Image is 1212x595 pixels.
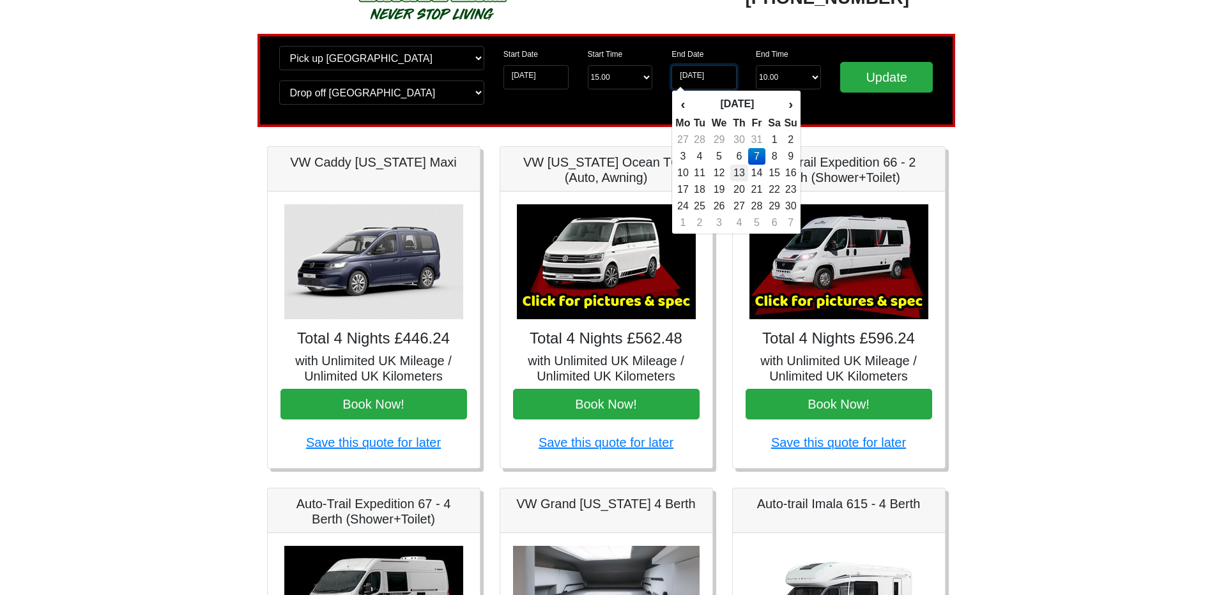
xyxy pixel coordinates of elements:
td: 30 [730,132,749,148]
h5: Auto-trail Imala 615 - 4 Berth [746,496,932,511]
td: 5 [708,148,730,165]
a: Save this quote for later [539,435,673,449]
td: 16 [783,165,797,181]
td: 15 [765,165,784,181]
td: 26 [708,198,730,215]
td: 28 [691,132,708,148]
th: [DATE] [691,93,783,115]
td: 7 [783,215,797,231]
label: Start Time [588,49,623,60]
h5: VW Grand [US_STATE] 4 Berth [513,496,700,511]
td: 13 [730,165,749,181]
td: 27 [730,198,749,215]
h4: Total 4 Nights £446.24 [280,329,467,348]
td: 5 [748,215,765,231]
h5: Auto-Trail Expedition 66 - 2 Berth (Shower+Toilet) [746,154,932,185]
button: Book Now! [513,389,700,419]
a: Save this quote for later [771,435,906,449]
td: 22 [765,181,784,198]
td: 6 [765,215,784,231]
th: Su [783,115,797,132]
label: End Date [671,49,703,60]
td: 6 [730,148,749,165]
td: 29 [708,132,730,148]
button: Book Now! [746,389,932,419]
td: 1 [675,215,691,231]
td: 29 [765,198,784,215]
th: Mo [675,115,691,132]
h5: with Unlimited UK Mileage / Unlimited UK Kilometers [280,353,467,384]
h5: Auto-Trail Expedition 67 - 4 Berth (Shower+Toilet) [280,496,467,527]
img: VW California Ocean T6.1 (Auto, Awning) [517,204,696,319]
td: 30 [783,198,797,215]
td: 4 [691,148,708,165]
h4: Total 4 Nights £596.24 [746,329,932,348]
td: 23 [783,181,797,198]
h5: with Unlimited UK Mileage / Unlimited UK Kilometers [746,353,932,384]
td: 25 [691,198,708,215]
a: Save this quote for later [306,435,441,449]
h4: Total 4 Nights £562.48 [513,329,700,348]
th: Th [730,115,749,132]
input: Update [840,62,933,93]
h5: VW [US_STATE] Ocean T6.1 (Auto, Awning) [513,154,700,185]
button: Book Now! [280,389,467,419]
td: 31 [748,132,765,148]
td: 9 [783,148,797,165]
td: 28 [748,198,765,215]
td: 19 [708,181,730,198]
label: End Time [756,49,788,60]
td: 20 [730,181,749,198]
td: 4 [730,215,749,231]
td: 8 [765,148,784,165]
td: 7 [748,148,765,165]
td: 1 [765,132,784,148]
td: 14 [748,165,765,181]
td: 11 [691,165,708,181]
th: Tu [691,115,708,132]
input: Return Date [671,65,737,89]
td: 18 [691,181,708,198]
th: › [783,93,797,115]
td: 3 [708,215,730,231]
th: We [708,115,730,132]
td: 24 [675,198,691,215]
td: 10 [675,165,691,181]
td: 21 [748,181,765,198]
td: 2 [783,132,797,148]
h5: VW Caddy [US_STATE] Maxi [280,154,467,170]
h5: with Unlimited UK Mileage / Unlimited UK Kilometers [513,353,700,384]
td: 27 [675,132,691,148]
th: Sa [765,115,784,132]
img: VW Caddy California Maxi [284,204,463,319]
label: Start Date [503,49,538,60]
th: Fr [748,115,765,132]
input: Start Date [503,65,569,89]
td: 2 [691,215,708,231]
th: ‹ [675,93,691,115]
img: Auto-Trail Expedition 66 - 2 Berth (Shower+Toilet) [749,204,928,319]
td: 17 [675,181,691,198]
td: 3 [675,148,691,165]
td: 12 [708,165,730,181]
